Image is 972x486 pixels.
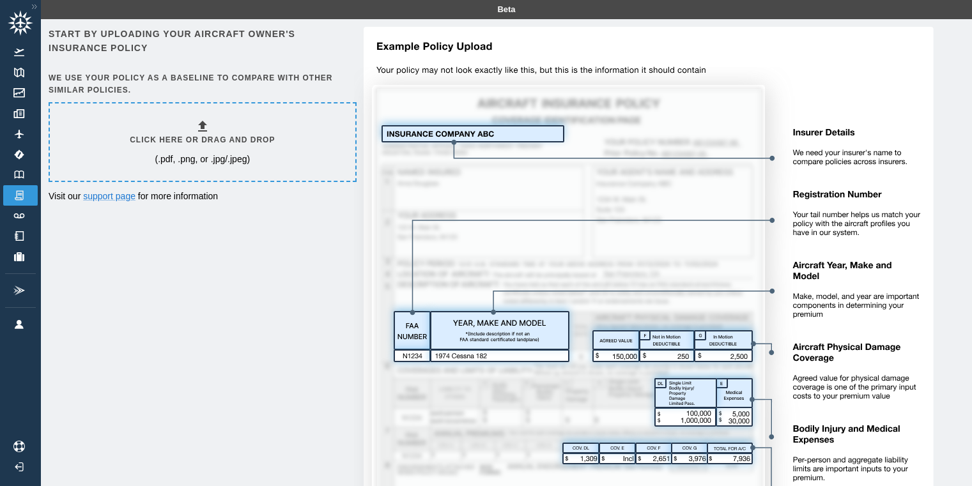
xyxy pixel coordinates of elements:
[155,153,250,165] p: (.pdf, .png, or .jpg/.jpeg)
[130,134,275,146] h6: Click here or drag and drop
[49,72,354,96] h6: We use your policy as a baseline to compare with other similar policies.
[49,190,354,202] p: Visit our for more information
[83,191,135,201] a: support page
[49,27,354,56] h6: Start by uploading your aircraft owner's insurance policy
